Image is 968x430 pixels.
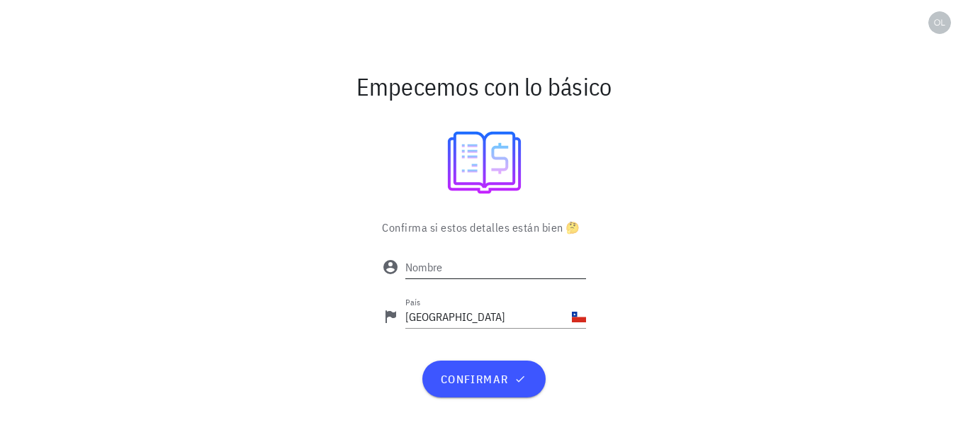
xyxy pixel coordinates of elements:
[405,297,420,307] label: País
[422,361,545,397] button: confirmar
[439,372,528,386] span: confirmar
[572,310,586,324] div: CL-icon
[928,11,951,34] div: avatar
[382,219,586,236] p: Confirma si estos detalles están bien 🤔
[64,64,904,109] div: Empecemos con lo básico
